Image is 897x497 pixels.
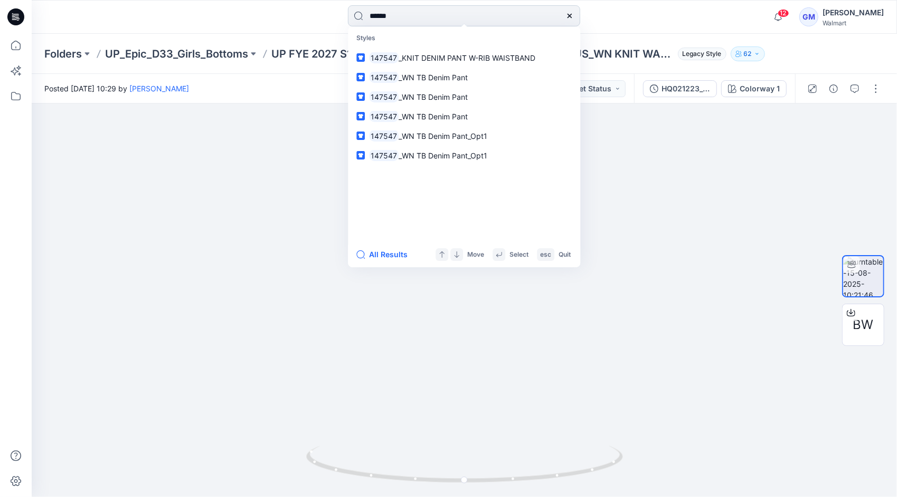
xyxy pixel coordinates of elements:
[356,248,414,261] button: All Results
[350,48,578,68] a: 147547_KNIT DENIM PANT W-RIB WAISTBAND
[399,92,468,101] span: _WN TB Denim Pant
[271,46,461,61] a: UP FYE 2027 S1 D33 Girls bottoms Epic
[44,46,82,61] a: Folders
[559,249,571,260] p: Quit
[369,52,399,64] mark: 147547
[540,249,551,260] p: esc
[350,68,578,87] a: 147547_WN TB Denim Pant
[467,249,484,260] p: Move
[369,91,399,103] mark: 147547
[843,256,883,296] img: turntable-15-08-2025-10:21:46
[399,132,487,140] span: _WN TB Denim Pant_Opt1
[643,80,717,97] button: HQ021223_GV_PLUS_WN KNIT WAISTBAND DENIM SHORT
[823,6,884,19] div: [PERSON_NAME]
[129,84,189,93] a: [PERSON_NAME]
[799,7,818,26] div: GM
[509,249,528,260] p: Select
[399,53,535,62] span: _KNIT DENIM PANT W-RIB WAISTBAND
[731,46,765,61] button: 62
[399,112,468,121] span: _WN TB Denim Pant
[369,130,399,142] mark: 147547
[678,48,726,60] span: Legacy Style
[105,46,248,61] a: UP_Epic_D33_Girls_Bottoms
[662,83,710,95] div: HQ021223_GV_PLUS_WN KNIT WAISTBAND DENIM SHORT
[721,80,787,97] button: Colorway 1
[350,29,578,48] p: Styles
[399,151,487,160] span: _WN TB Denim Pant_Opt1
[853,315,874,334] span: BW
[744,48,752,60] p: 62
[350,107,578,126] a: 147547_WN TB Denim Pant
[369,71,399,83] mark: 147547
[778,9,789,17] span: 12
[674,46,726,61] button: Legacy Style
[350,126,578,146] a: 147547_WN TB Denim Pant_Opt1
[823,19,884,27] div: Walmart
[399,73,468,82] span: _WN TB Denim Pant
[369,110,399,123] mark: 147547
[350,87,578,107] a: 147547_WN TB Denim Pant
[740,83,780,95] div: Colorway 1
[369,149,399,162] mark: 147547
[350,146,578,165] a: 147547_WN TB Denim Pant_Opt1
[44,83,189,94] span: Posted [DATE] 10:29 by
[825,80,842,97] button: Details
